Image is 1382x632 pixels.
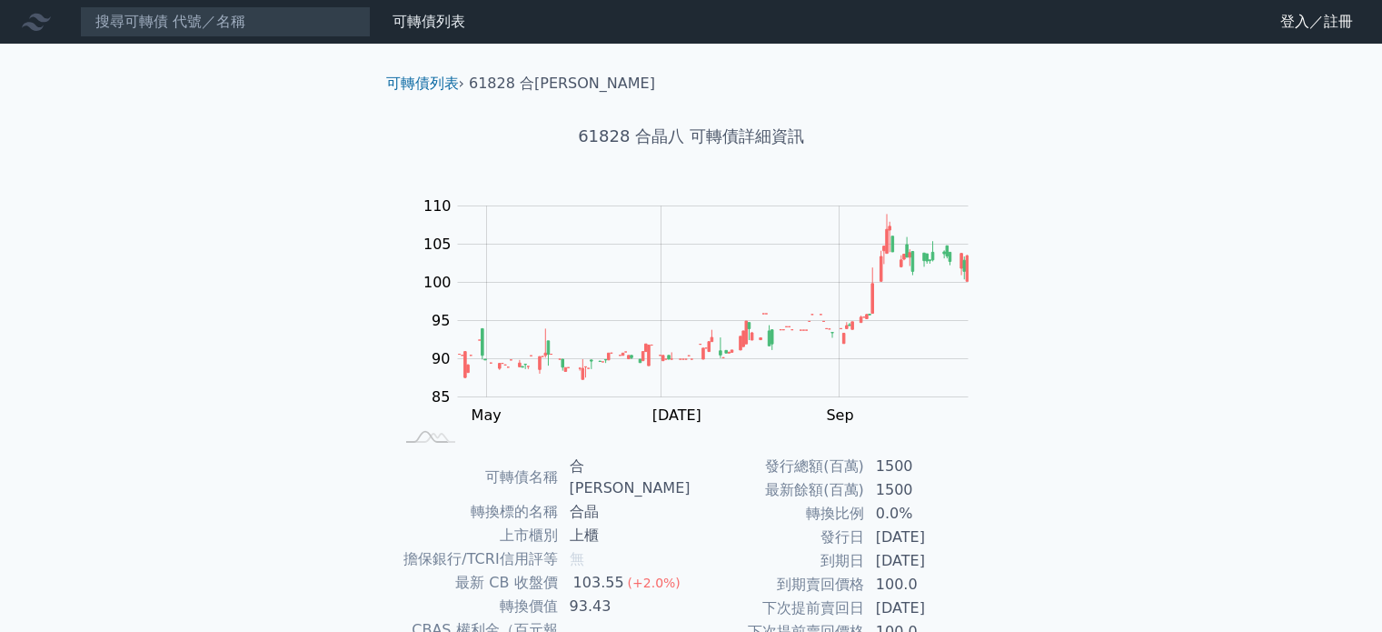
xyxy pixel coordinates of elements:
td: 可轉債名稱 [393,455,559,500]
td: [DATE] [865,526,989,549]
a: 可轉債列表 [393,13,465,30]
td: 最新餘額(百萬) [691,478,865,502]
tspan: 105 [423,236,452,253]
td: [DATE] [865,549,989,573]
tspan: 85 [432,388,450,406]
td: 轉換價值 [393,595,559,618]
a: 可轉債列表 [386,75,459,92]
td: 發行日 [691,526,865,549]
tspan: Sep [826,406,853,424]
td: 93.43 [559,595,691,618]
a: 登入／註冊 [1266,7,1367,36]
td: 上市櫃別 [393,524,559,547]
td: 最新 CB 收盤價 [393,571,559,595]
g: Chart [413,197,995,461]
span: (+2.0%) [628,576,681,590]
td: 到期賣回價格 [691,573,865,597]
tspan: May [471,406,501,424]
li: 61828 合[PERSON_NAME] [469,73,655,95]
td: 100.0 [865,573,989,597]
td: 下次提前賣回日 [691,597,865,620]
td: 0.0% [865,502,989,526]
tspan: 100 [423,274,452,291]
td: 上櫃 [559,524,691,547]
div: 103.55 [570,572,628,594]
td: 發行總額(百萬) [691,455,865,478]
td: 到期日 [691,549,865,573]
td: 轉換標的名稱 [393,500,559,524]
td: 1500 [865,455,989,478]
tspan: 110 [423,197,452,215]
td: 擔保銀行/TCRI信用評等 [393,547,559,571]
td: 合[PERSON_NAME] [559,455,691,500]
li: › [386,73,464,95]
td: [DATE] [865,597,989,620]
tspan: 90 [432,350,450,367]
input: 搜尋可轉債 代號／名稱 [80,6,371,37]
tspan: [DATE] [652,406,701,424]
h1: 61828 合晶八 可轉債詳細資訊 [372,124,1011,149]
td: 轉換比例 [691,502,865,526]
tspan: 95 [432,312,450,329]
td: 合晶 [559,500,691,524]
td: 1500 [865,478,989,502]
span: 無 [570,550,584,567]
